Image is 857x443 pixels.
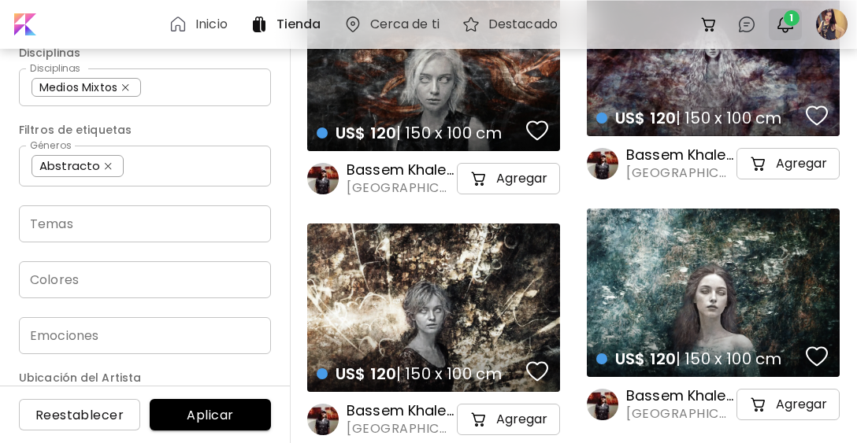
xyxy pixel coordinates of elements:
[587,209,840,377] a: US$ 120| 150 x 100 cmfavoriteshttps://cdn.kaleido.art/CDN/Artwork/167466/Primary/medium.webp?upda...
[276,18,321,31] h6: Tienda
[336,122,396,144] span: US$ 120
[307,223,560,392] a: US$ 120| 150 x 100 cmfavoriteshttps://cdn.kaleido.art/CDN/Artwork/167464/Primary/medium.webp?upda...
[522,115,552,146] button: favorites
[615,107,676,129] span: US$ 120
[699,15,718,34] img: cart
[347,401,454,420] h6: Bassem Khaled
[587,386,840,423] a: Bassem Khaled[GEOGRAPHIC_DATA], [GEOGRAPHIC_DATA]cart-iconAgregar
[784,10,799,26] span: 1
[105,163,112,170] img: delete
[370,18,440,31] h6: Cerca de ti
[737,15,756,34] img: chatIcon
[122,84,129,91] img: delete
[169,15,234,34] a: Inicio
[802,100,832,131] button: favorites
[749,395,768,414] img: cart-icon
[776,15,795,34] img: bellIcon
[626,386,733,405] h6: Bassem Khaled
[772,11,799,38] button: bellIcon1
[488,18,558,31] h6: Destacado
[776,397,827,412] h5: Agregar
[39,158,102,174] span: Abstracto
[343,15,446,34] a: Cerca de ti
[626,164,733,182] span: [GEOGRAPHIC_DATA], [GEOGRAPHIC_DATA]
[469,169,488,188] img: cart-icon
[32,407,128,423] span: Reestablecer
[317,123,521,143] h4: | 150 x 100 cm
[496,171,547,186] h5: Agregar
[587,146,840,182] a: Bassem Khaled[GEOGRAPHIC_DATA], [GEOGRAPHIC_DATA]cart-iconAgregar
[19,368,271,387] h6: Ubicación del Artista
[736,148,840,179] button: cart-iconAgregar
[776,156,827,172] h5: Agregar
[469,410,488,429] img: cart-icon
[250,15,328,34] a: Tienda
[615,348,676,370] span: US$ 120
[32,78,141,97] div: Medios Mixtos
[32,155,124,177] div: Abstracto
[19,120,271,139] h6: Filtros de etiquetas
[347,179,454,197] span: [GEOGRAPHIC_DATA], [GEOGRAPHIC_DATA]
[457,163,560,194] button: cart-iconAgregar
[336,363,396,385] span: US$ 120
[347,420,454,437] span: [GEOGRAPHIC_DATA], [GEOGRAPHIC_DATA]
[162,407,258,423] span: Aplicar
[522,356,552,387] button: favorites
[19,399,140,430] button: Reestablecer
[596,108,801,128] h4: | 150 x 100 cm
[150,399,271,430] button: Aplicar
[626,146,733,164] h6: Bassem Khaled
[19,43,271,62] h6: Disciplinas
[457,404,560,435] button: cart-iconAgregar
[496,412,547,427] h5: Agregar
[307,161,560,197] a: Bassem Khaled[GEOGRAPHIC_DATA], [GEOGRAPHIC_DATA]cart-iconAgregar
[749,154,768,173] img: cart-icon
[317,364,521,384] h4: | 150 x 100 cm
[736,389,840,420] button: cart-iconAgregar
[462,15,564,34] a: Destacado
[596,349,801,369] h4: | 150 x 100 cm
[307,401,560,437] a: Bassem Khaled[GEOGRAPHIC_DATA], [GEOGRAPHIC_DATA]cart-iconAgregar
[39,79,120,95] span: Medios Mixtos
[195,18,228,31] h6: Inicio
[802,341,832,372] button: favorites
[347,161,454,179] h6: Bassem Khaled
[626,405,733,423] span: [GEOGRAPHIC_DATA], [GEOGRAPHIC_DATA]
